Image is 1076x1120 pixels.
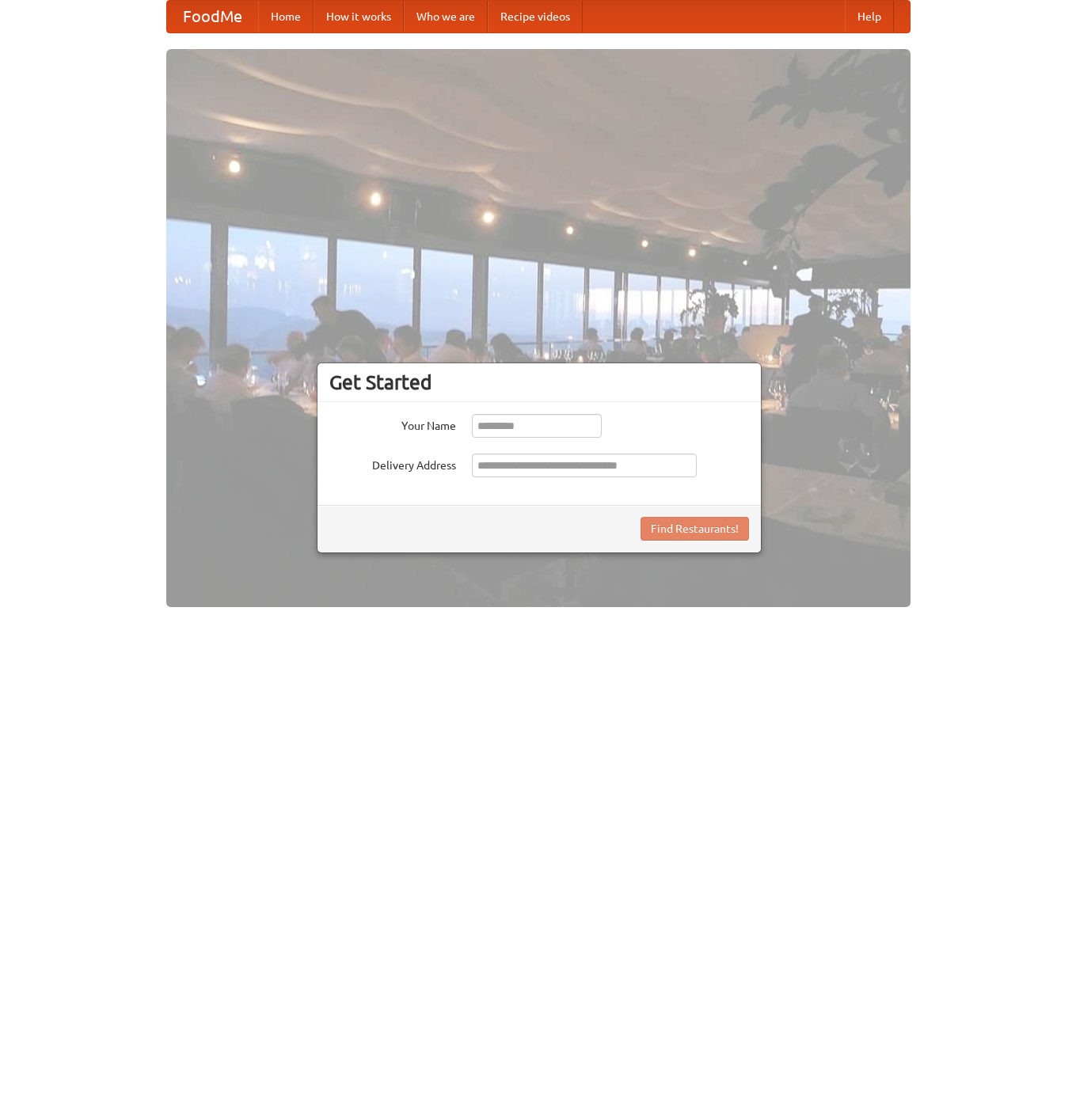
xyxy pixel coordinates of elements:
[314,1,404,32] a: How it works
[329,414,456,434] label: Your Name
[258,1,314,32] a: Home
[167,1,258,32] a: FoodMe
[329,454,456,473] label: Delivery Address
[488,1,583,32] a: Recipe videos
[641,517,749,541] button: Find Restaurants!
[404,1,488,32] a: Who we are
[329,370,749,394] h3: Get Started
[845,1,894,32] a: Help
